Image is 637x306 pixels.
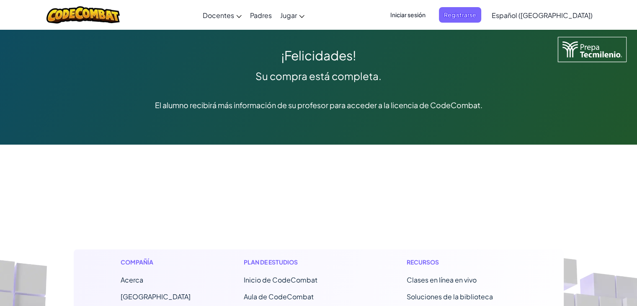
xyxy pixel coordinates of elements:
font: ¡Felicidades! [281,47,356,63]
button: Iniciar sesión [385,7,431,23]
font: Plan de estudios [244,258,298,266]
a: Acerca [121,275,143,284]
font: Compañía [121,258,153,266]
img: Logotipo de CodeCombat [46,6,120,23]
a: Aula de CodeCombat [244,292,314,301]
font: Padres [250,11,272,20]
font: Su compra está completa. [255,70,382,82]
font: Docentes [203,11,234,20]
a: Español ([GEOGRAPHIC_DATA]) [487,4,597,26]
font: Español ([GEOGRAPHIC_DATA]) [492,11,593,20]
button: Registrarse [439,7,481,23]
a: Clases en línea en vivo [407,275,477,284]
a: Jugar [276,4,309,26]
font: Jugar [280,11,297,20]
a: [GEOGRAPHIC_DATA] [121,292,191,301]
a: Padres [246,4,276,26]
img: Logotipo de Tecmilenio [558,37,627,62]
font: Registrarse [444,11,476,18]
a: Docentes [199,4,246,26]
font: El alumno recibirá más información de su profesor para acceder a la licencia de CodeCombat. [155,100,482,110]
font: Inicio de CodeCombat [244,275,317,284]
font: Iniciar sesión [390,11,426,18]
font: Recursos [407,258,439,266]
a: Soluciones de la biblioteca [407,292,493,301]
